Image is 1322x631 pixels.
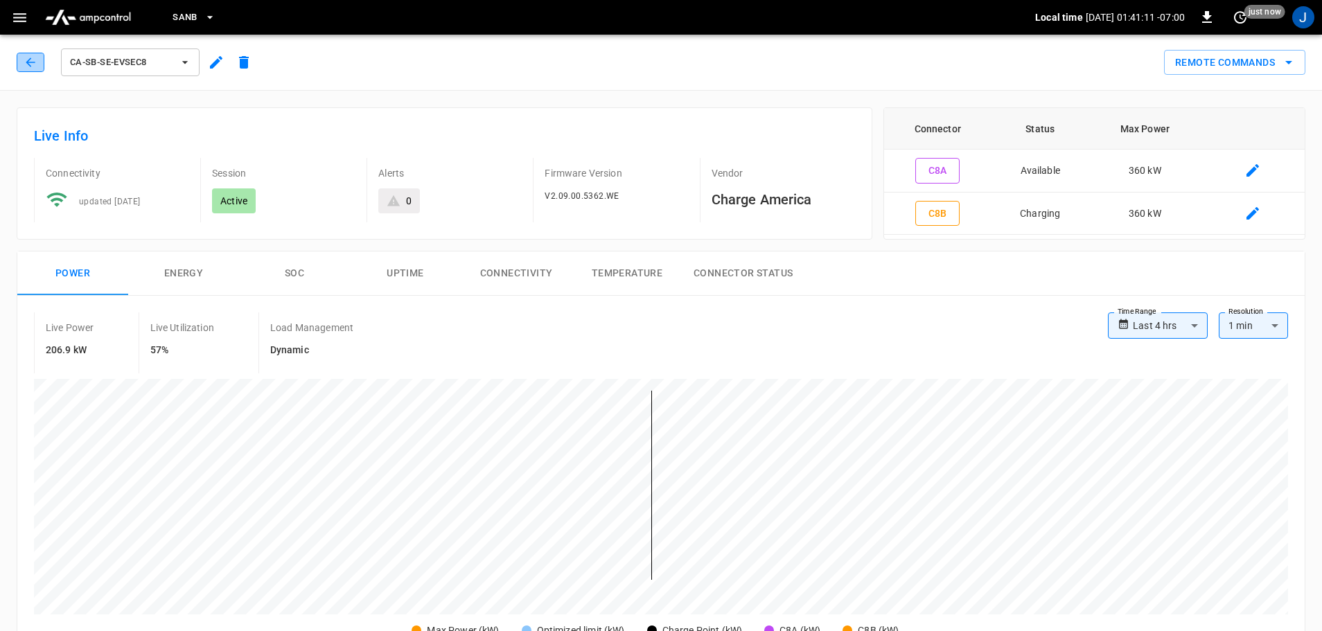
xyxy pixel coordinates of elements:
[150,343,214,358] h6: 57%
[270,321,353,335] p: Load Management
[1292,6,1314,28] div: profile-icon
[406,194,412,208] div: 0
[17,251,128,296] button: Power
[1118,306,1156,317] label: Time Range
[991,193,1089,235] td: Charging
[212,166,355,180] p: Session
[1089,150,1201,193] td: 360 kW
[1164,50,1305,75] div: remote commands options
[461,251,572,296] button: Connectivity
[128,251,239,296] button: Energy
[1035,10,1083,24] p: Local time
[46,321,94,335] p: Live Power
[70,55,173,71] span: ca-sb-se-evseC8
[1229,6,1251,28] button: set refresh interval
[270,343,353,358] h6: Dynamic
[915,158,960,184] button: C8A
[79,197,141,206] span: updated [DATE]
[150,321,214,335] p: Live Utilization
[1133,312,1208,339] div: Last 4 hrs
[1228,306,1263,317] label: Resolution
[1164,50,1305,75] button: Remote Commands
[1219,312,1288,339] div: 1 min
[712,188,855,211] h6: Charge America
[239,251,350,296] button: SOC
[46,343,94,358] h6: 206.9 kW
[1086,10,1185,24] p: [DATE] 01:41:11 -07:00
[39,4,136,30] img: ampcontrol.io logo
[378,166,522,180] p: Alerts
[572,251,682,296] button: Temperature
[46,166,189,180] p: Connectivity
[167,4,221,31] button: SanB
[884,108,1305,235] table: connector table
[991,150,1089,193] td: Available
[545,191,619,201] span: V2.09.00.5362.WE
[991,108,1089,150] th: Status
[1089,193,1201,235] td: 360 kW
[173,10,197,26] span: SanB
[1089,108,1201,150] th: Max Power
[712,166,855,180] p: Vendor
[884,108,991,150] th: Connector
[34,125,855,147] h6: Live Info
[545,166,688,180] p: Firmware Version
[682,251,804,296] button: Connector Status
[915,201,960,226] button: C8B
[61,48,200,76] button: ca-sb-se-evseC8
[220,194,247,208] p: Active
[350,251,461,296] button: Uptime
[1244,5,1285,19] span: just now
